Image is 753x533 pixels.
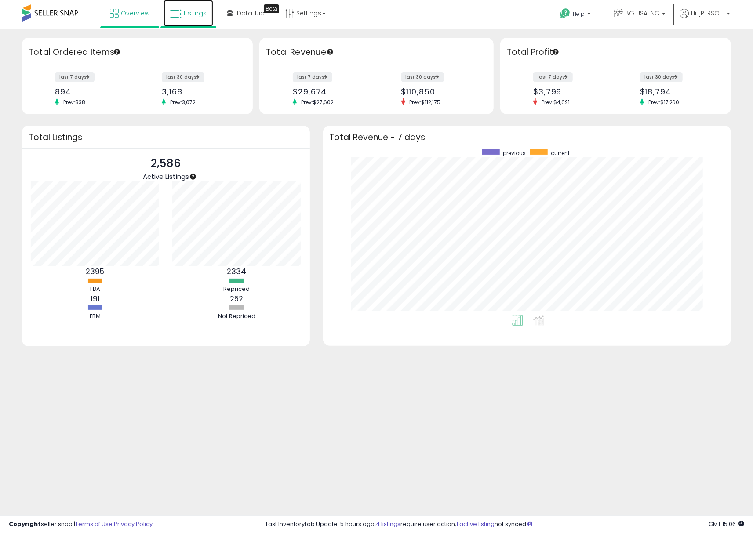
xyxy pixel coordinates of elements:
span: Overview [121,9,149,18]
span: BG USA INC [625,9,659,18]
div: FBA [69,285,121,294]
div: $29,674 [293,87,370,96]
span: Prev: $112,175 [405,98,445,106]
div: Tooltip anchor [264,4,279,13]
p: 2,586 [143,155,189,172]
a: Help [553,1,600,29]
div: 3,168 [162,87,237,96]
span: previous [503,149,526,157]
span: Prev: 838 [59,98,90,106]
label: last 7 days [533,72,573,82]
div: $18,794 [640,87,716,96]
label: last 30 days [162,72,204,82]
span: Prev: $17,260 [644,98,684,106]
label: last 7 days [55,72,95,82]
h3: Total Revenue [266,46,487,58]
span: Active Listings [143,172,189,181]
h3: Total Listings [29,134,303,141]
div: Tooltip anchor [113,48,121,56]
i: Get Help [560,8,571,19]
span: DataHub [237,9,265,18]
a: Hi [PERSON_NAME] [680,9,730,29]
b: 252 [230,294,243,304]
div: $110,850 [401,87,478,96]
label: last 7 days [293,72,332,82]
label: last 30 days [401,72,444,82]
span: Prev: 3,072 [166,98,200,106]
span: Hi [PERSON_NAME] [691,9,724,18]
div: FBM [69,312,121,321]
b: 2334 [227,266,246,277]
b: 2395 [86,266,104,277]
div: $3,799 [533,87,609,96]
span: Prev: $27,602 [297,98,338,106]
h3: Total Profit [507,46,724,58]
label: last 30 days [640,72,683,82]
span: current [551,149,570,157]
div: Tooltip anchor [326,48,334,56]
span: Help [573,10,585,18]
h3: Total Ordered Items [29,46,246,58]
div: Tooltip anchor [189,173,197,181]
div: Repriced [210,285,263,294]
span: Prev: $4,621 [537,98,574,106]
div: Tooltip anchor [552,48,560,56]
span: Listings [184,9,207,18]
h3: Total Revenue - 7 days [330,134,724,141]
div: 894 [55,87,131,96]
b: 191 [91,294,100,304]
div: Not Repriced [210,312,263,321]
